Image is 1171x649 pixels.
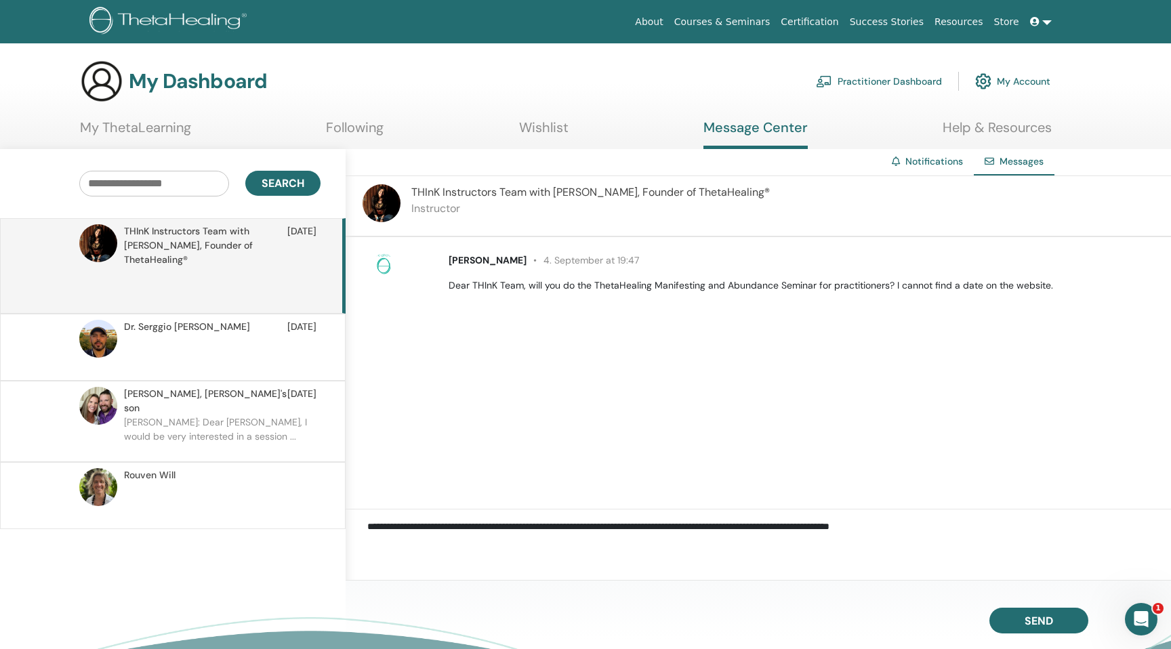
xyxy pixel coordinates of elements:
p: Dear THInK Team, will you do the ThetaHealing Manifesting and Abundance Seminar for practitioners... [449,278,1155,293]
h3: My Dashboard [129,69,267,93]
a: Success Stories [844,9,929,35]
a: Store [989,9,1025,35]
img: default.jpg [79,387,117,425]
iframe: Intercom live chat [1125,603,1157,635]
span: [DATE] [287,320,316,334]
a: Resources [929,9,989,35]
img: chalkboard-teacher.svg [816,75,832,87]
p: [PERSON_NAME]: Dear [PERSON_NAME], I would be very interested in a session ... [124,415,321,456]
a: Following [326,119,384,146]
img: default.jpg [79,320,117,358]
a: About [630,9,668,35]
a: My ThetaLearning [80,119,191,146]
img: logo.png [89,7,251,37]
span: [DATE] [287,387,316,415]
span: Rouven Will [124,468,176,482]
a: Notifications [905,155,963,167]
p: Instructor [411,201,770,217]
span: Messages [1000,155,1044,167]
a: Practitioner Dashboard [816,66,942,96]
span: 1 [1153,603,1164,614]
img: generic-user-icon.jpg [80,60,123,103]
a: My Account [975,66,1050,96]
a: Certification [775,9,844,35]
img: default.jpg [363,184,400,222]
span: THInK Instructors Team with [PERSON_NAME], Founder of ThetaHealing® [411,185,770,199]
span: 4. September at 19:47 [527,254,639,266]
img: cog.svg [975,70,991,93]
img: no-photo.png [373,253,394,275]
span: [DATE] [287,224,316,267]
a: Wishlist [519,119,569,146]
a: Message Center [703,119,808,149]
img: default.jpg [79,224,117,262]
span: [PERSON_NAME], [PERSON_NAME]'s son [124,387,287,415]
a: Help & Resources [943,119,1052,146]
span: Dr. Serggio [PERSON_NAME] [124,320,250,334]
span: Send [1025,614,1053,628]
span: [PERSON_NAME] [449,254,527,266]
span: THInK Instructors Team with [PERSON_NAME], Founder of ThetaHealing® [124,224,287,267]
button: Search [245,171,321,196]
img: default.jpg [79,468,117,506]
button: Send [989,608,1088,633]
a: Courses & Seminars [669,9,776,35]
span: Search [262,176,304,190]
